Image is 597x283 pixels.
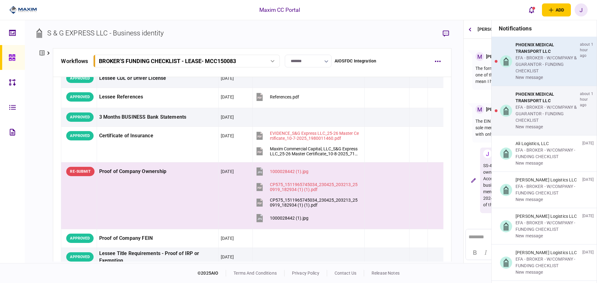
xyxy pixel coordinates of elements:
[61,57,88,65] div: workflows
[270,131,359,141] div: EVIDENCE_S&G Express LLC_25-26 Master Certificate_10-7-2025_1980011460.pdf
[270,146,359,156] div: Maxim Commercial Capital, LLC_S&G Express LLC_25-26 Master Certificate_10-8-2025_715091947.pdf
[66,167,94,176] div: RE-SUBMIT
[66,74,94,83] div: APPROVED
[516,91,577,104] div: PHOENIX MEDICAL TRANSPORT LLC
[66,92,94,102] div: APPROVED
[580,91,594,130] div: about 1 hour ago
[255,180,359,194] button: CP575_1511965745034_230425_203213_250919_182934 (1) (1).pdf
[99,231,216,245] div: Proof of Company FEIN
[475,52,484,61] div: M
[516,42,577,55] div: PHOENIX MEDICAL TRANSPORT LLC
[483,149,492,158] div: J
[516,249,580,256] div: [PERSON_NAME] Logistics LLC
[486,106,520,113] div: [PERSON_NAME]
[516,55,577,74] div: EFA - BROKER - W/COMPANY & GUARANTOR - FUNDING CHECKLIST
[516,147,580,160] div: EFA - BROKER - W/COMPANY - FUNDING CHECKLIST
[516,74,577,81] div: new message
[255,211,308,225] button: 1000028442 (1).jpg
[270,94,299,99] div: References.pdf
[221,75,234,81] div: [DATE]
[221,168,234,175] div: [DATE]
[292,271,319,276] a: privacy policy
[372,271,400,276] a: release notes
[516,104,577,124] div: EFA - BROKER - W/COMPANY & GUARANTOR - FUNDING CHECKLIST
[575,3,588,16] button: J
[66,252,94,262] div: APPROVED
[93,55,280,67] button: BROKER'S FUNDING CHECKLIST - LEASE- MCC150083
[221,114,234,120] div: [DATE]
[483,162,585,208] p: SS-4 is dated 2017 and we are not able to determine ownership with this document due to the age. ...
[66,234,94,243] div: APPROVED
[99,110,216,124] div: 3 Months BUSINESS Bank Statements
[99,129,216,143] div: Certificate of Insurance
[516,256,580,269] div: EFA - BROKER - W/COMPANY - FUNDING CHECKLIST
[492,20,597,37] h3: notifications
[47,28,164,38] div: S & G EXPRESS LLC - Business identity
[542,3,571,16] button: open adding identity options
[516,220,580,233] div: EFA - BROKER - W/COMPANY - FUNDING CHECKLIST
[335,58,377,64] div: AIOSFDC Integration
[516,269,580,276] div: new message
[99,71,216,85] div: Lessee CDL or Driver License
[516,140,580,147] div: Ali Logistics, LLC
[582,249,594,276] div: [DATE]
[516,177,580,183] div: [PERSON_NAME] Logistics LLC
[99,250,216,264] div: Lessee Title Requirements - Proof of IRP or Exemption
[486,53,520,60] div: [PERSON_NAME]
[221,94,234,100] div: [DATE]
[516,213,580,220] div: [PERSON_NAME] Logistics LLC
[475,105,484,114] div: M
[221,133,234,139] div: [DATE]
[580,42,594,81] div: about 1 hour ago
[478,20,512,39] div: [PERSON_NAME]
[221,235,234,241] div: [DATE]
[255,196,359,210] button: CP575_1511965745034_230425_203213_250919_182934 (1) (1).pdf
[516,233,580,239] div: new message
[255,144,359,158] button: Maxim Commercial Capital, LLC_S&G Express LLC_25-26 Master Certificate_10-8-2025_715091947.pdf
[259,6,300,14] div: Maxim CC Portal
[516,160,580,167] div: new message
[582,177,594,203] div: [DATE]
[466,229,595,245] iframe: Rich Text Area
[480,248,491,257] button: Italic
[335,271,356,276] a: contact us
[475,119,577,137] span: he EIN letter from 2017 states [PERSON_NAME] as sole member and I included the recent filing rece...
[475,65,577,85] p: The form on the right is the IRS SS-4 Form, which is one of the examples you requested. Does the ...
[582,140,594,167] div: [DATE]
[197,270,226,276] div: © 2025 AIO
[475,118,577,138] p: T
[99,58,236,64] div: BROKER'S FUNDING CHECKLIST - LEASE - MCC150083
[270,216,308,221] div: 1000028442 (1).jpg
[466,95,595,102] div: [DATE]
[470,248,480,257] button: Bold
[99,165,216,179] div: Proof of Company Ownership
[525,3,538,16] button: open notifications list
[255,129,359,143] button: EVIDENCE_S&G Express LLC_25-26 Master Certificate_10-7-2025_1980011460.pdf
[66,131,94,140] div: APPROVED
[221,254,234,260] div: [DATE]
[255,90,299,104] button: References.pdf
[9,5,37,15] img: client company logo
[516,183,580,196] div: EFA - BROKER - W/COMPANY - FUNDING CHECKLIST
[516,124,577,130] div: new message
[66,112,94,122] div: APPROVED
[234,271,277,276] a: terms and conditions
[270,198,359,208] div: CP575_1511965745034_230425_203213_250919_182934 (1) (1).pdf
[516,196,580,203] div: new message
[99,90,216,104] div: Lessee References
[582,213,594,239] div: [DATE]
[255,165,308,179] button: 1000028442 (1).jpg
[466,42,595,49] div: [DATE]
[270,169,308,174] div: 1000028442 (1).jpg
[270,182,359,192] div: CP575_1511965745034_230425_203213_250919_182934 (1) (1).pdf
